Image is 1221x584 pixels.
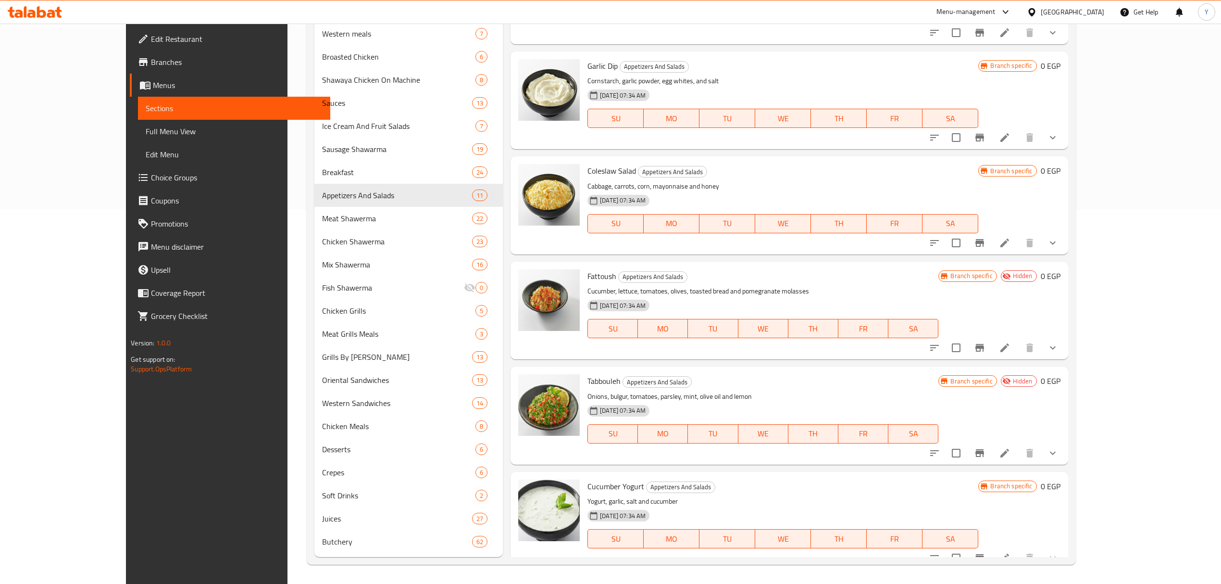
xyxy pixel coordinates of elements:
[322,190,472,201] div: Appetizers And Salads
[322,467,475,478] span: Crepes
[322,51,475,63] span: Broasted Chicken
[755,529,811,548] button: WE
[475,74,487,86] div: items
[999,447,1010,459] a: Edit menu item
[947,271,996,280] span: Branch specific
[130,258,330,281] a: Upsell
[738,319,788,338] button: WE
[1041,336,1064,359] button: show more
[811,109,867,128] button: TH
[314,161,503,184] div: Breakfast24
[130,74,330,97] a: Menus
[314,45,503,68] div: Broasted Chicken6
[130,189,330,212] a: Coupons
[1041,269,1060,283] h6: 0 EGP
[587,180,978,192] p: Cabbage, carrots, corn, mayonnaise and honey
[1018,336,1041,359] button: delete
[314,530,503,553] div: Butchery62
[146,126,322,137] span: Full Menu View
[623,377,691,388] span: Appetizers And Salads
[999,342,1010,354] a: Edit menu item
[473,214,487,223] span: 22
[475,467,487,478] div: items
[314,322,503,345] div: Meat Grills Meals3
[322,259,472,270] span: Mix Shawerma
[322,74,475,86] div: Shawaya Chicken On Machine
[1018,231,1041,254] button: delete
[518,269,580,331] img: Fattoush
[476,468,487,477] span: 6
[620,61,689,73] div: Appetizers And Salads
[130,235,330,258] a: Menu disclaimer
[322,490,475,501] span: Soft Drinks
[646,482,715,493] div: Appetizers And Salads
[322,236,472,247] span: Chicken Shawerma
[699,109,755,128] button: TU
[322,536,472,547] span: Butchery
[699,529,755,548] button: TU
[1047,447,1059,459] svg: Show Choices
[923,442,946,465] button: sort-choices
[638,319,688,338] button: MO
[1009,377,1036,386] span: Hidden
[472,513,487,524] div: items
[314,114,503,138] div: Ice Cream And Fruit Salads7
[688,424,738,444] button: TU
[322,28,475,39] span: Western meals
[473,99,487,108] span: 13
[314,22,503,45] div: Western meals7
[648,112,696,126] span: MO
[138,143,330,166] a: Edit Menu
[475,120,487,132] div: items
[322,328,475,340] span: Meat Grills Meals
[922,109,978,128] button: SA
[587,109,644,128] button: SU
[742,322,785,336] span: WE
[867,214,922,233] button: FR
[1047,552,1059,564] svg: Show Choices
[130,305,330,328] a: Grocery Checklist
[587,285,938,297] p: Cucumber, lettuce, tomatoes, olives, toasted bread and pomegranate molasses
[1041,21,1064,44] button: show more
[151,310,322,322] span: Grocery Checklist
[871,216,919,230] span: FR
[842,322,885,336] span: FR
[692,427,734,441] span: TU
[476,306,487,316] span: 5
[648,216,696,230] span: MO
[1047,237,1059,249] svg: Show Choices
[842,427,885,441] span: FR
[867,529,922,548] button: FR
[1041,126,1064,149] button: show more
[1041,59,1060,73] h6: 0 EGP
[922,529,978,548] button: SA
[322,143,472,155] span: Sausage Shawarma
[151,195,322,206] span: Coupons
[472,236,487,247] div: items
[1041,480,1060,493] h6: 0 EGP
[151,172,322,183] span: Choice Groups
[151,287,322,299] span: Coverage Report
[923,336,946,359] button: sort-choices
[759,112,807,126] span: WE
[476,330,487,339] span: 3
[314,253,503,276] div: Mix Shawerma16
[130,51,330,74] a: Branches
[619,271,687,282] span: Appetizers And Salads
[322,513,472,524] div: Juices
[475,51,487,63] div: items
[153,79,322,91] span: Menus
[322,166,472,178] span: Breakfast
[648,532,696,546] span: MO
[314,138,503,161] div: Sausage Shawarma19
[742,427,785,441] span: WE
[322,351,472,363] span: Grills By [PERSON_NAME]
[968,126,991,149] button: Branch-specific-item
[473,514,487,523] span: 27
[138,120,330,143] a: Full Menu View
[922,214,978,233] button: SA
[322,282,464,293] div: Fish Shawerma
[1041,374,1060,388] h6: 0 EGP
[596,196,649,205] span: [DATE] 07:34 AM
